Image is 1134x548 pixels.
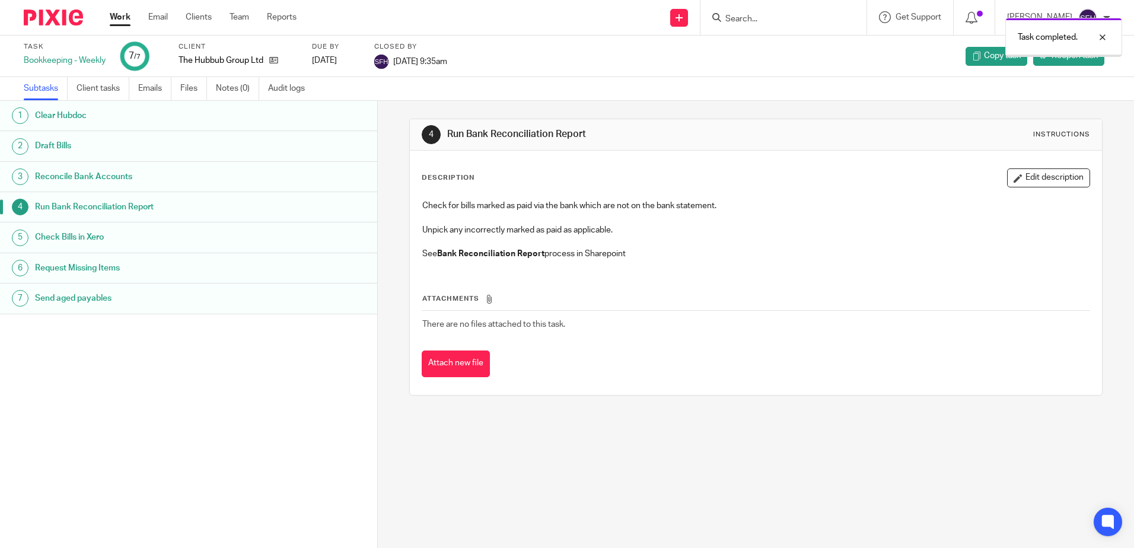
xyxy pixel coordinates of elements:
strong: Bank Reconciliation Report [437,250,544,258]
label: Client [179,42,297,52]
h1: Run Bank Reconciliation Report [447,128,781,141]
img: Pixie [24,9,83,26]
div: 7 [12,290,28,307]
h1: Request Missing Items [35,259,256,277]
div: Instructions [1033,130,1090,139]
div: 4 [12,199,28,215]
h1: Run Bank Reconciliation Report [35,198,256,216]
span: There are no files attached to this task. [422,320,565,329]
div: 7 [129,49,141,63]
p: See process in Sharepoint [422,248,1089,260]
p: The Hubbub Group Ltd [179,55,263,66]
p: Task completed. [1018,31,1078,43]
div: 6 [12,260,28,276]
p: Check for bills marked as paid via the bank which are not on the bank statement. [422,200,1089,212]
h1: Draft Bills [35,137,256,155]
a: Reports [267,11,297,23]
h1: Check Bills in Xero [35,228,256,246]
h1: Reconcile Bank Accounts [35,168,256,186]
button: Edit description [1007,168,1090,187]
div: 1 [12,107,28,124]
label: Closed by [374,42,447,52]
button: Attach new file [422,351,490,377]
div: 3 [12,168,28,185]
a: Emails [138,77,171,100]
div: [DATE] [312,55,359,66]
small: /7 [134,53,141,60]
p: Unpick any incorrectly marked as paid as applicable. [422,224,1089,236]
img: svg%3E [374,55,388,69]
a: Audit logs [268,77,314,100]
p: Description [422,173,474,183]
a: Client tasks [77,77,129,100]
a: Files [180,77,207,100]
label: Due by [312,42,359,52]
div: 2 [12,138,28,155]
a: Email [148,11,168,23]
div: Bookkeeping - Weekly [24,55,106,66]
a: Team [230,11,249,23]
span: [DATE] 9:35am [393,57,447,65]
span: Attachments [422,295,479,302]
a: Clients [186,11,212,23]
div: 4 [422,125,441,144]
a: Notes (0) [216,77,259,100]
h1: Send aged payables [35,289,256,307]
h1: Clear Hubdoc [35,107,256,125]
a: Work [110,11,130,23]
label: Task [24,42,106,52]
a: Subtasks [24,77,68,100]
img: svg%3E [1078,8,1097,27]
div: 5 [12,230,28,246]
